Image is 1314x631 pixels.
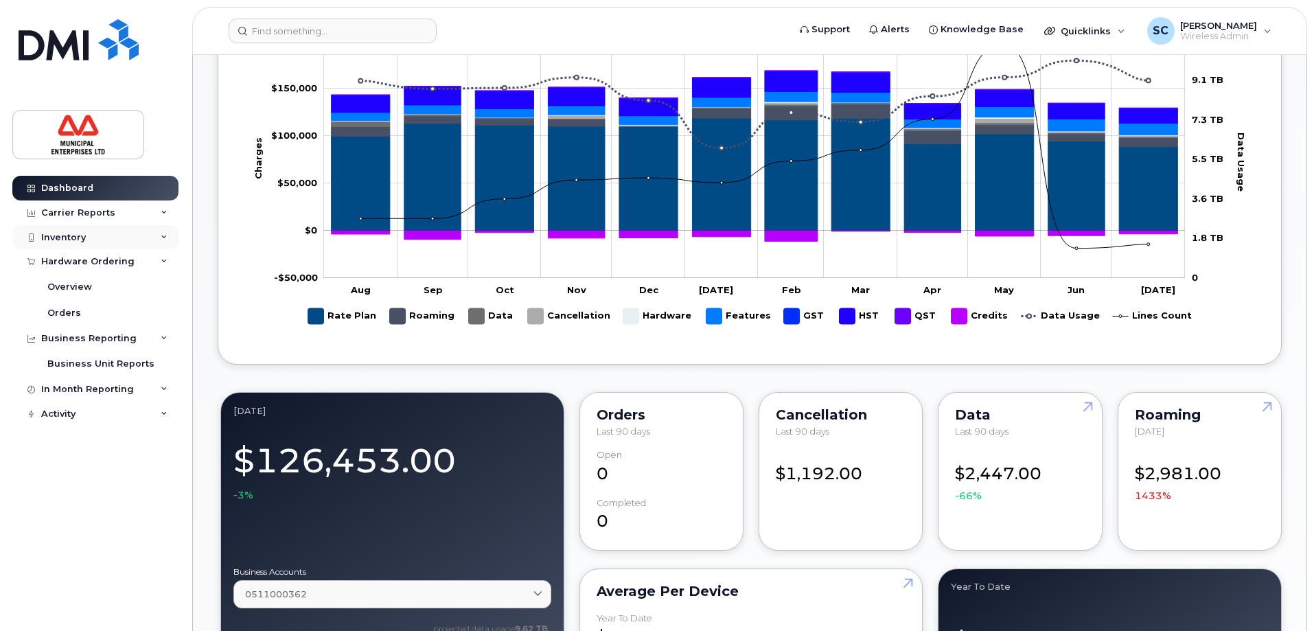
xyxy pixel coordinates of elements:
g: $0 [271,129,317,140]
tspan: Jun [1068,284,1085,295]
g: $0 [274,271,318,282]
span: Knowledge Base [941,23,1024,36]
tspan: $150,000 [271,82,317,93]
g: Hardware [332,102,1178,135]
span: Alerts [881,23,910,36]
div: July 2025 [233,405,551,416]
span: Last 90 days [776,426,829,437]
span: Last 90 days [955,426,1008,437]
g: Features [332,91,1178,135]
div: Year to Date [597,613,652,623]
span: Last 90 days [597,426,650,437]
tspan: [DATE] [699,284,733,295]
g: Data [469,303,514,330]
div: $2,447.00 [955,450,1085,503]
g: Roaming [332,104,1178,146]
tspan: Dec [639,284,659,295]
g: Roaming [390,303,455,330]
tspan: 1.8 TB [1192,232,1223,243]
tspan: -$50,000 [274,271,318,282]
div: Data [955,409,1085,420]
span: 0511000362 [245,588,307,601]
tspan: Nov [567,284,586,295]
a: Alerts [860,16,919,43]
div: Average per Device [597,586,906,597]
span: [DATE] [1135,426,1164,437]
tspan: $0 [305,224,317,235]
g: Legend [308,303,1192,330]
tspan: Apr [923,284,941,295]
a: 0511000362 [233,580,551,608]
input: Find something... [229,19,437,43]
div: 0 [597,450,726,485]
g: Hardware [623,303,693,330]
tspan: Sep [424,284,443,295]
g: Data Usage [1022,303,1100,330]
div: Roaming [1135,409,1265,420]
span: -3% [233,488,253,502]
div: 0 [597,498,726,534]
tspan: $100,000 [271,129,317,140]
tspan: 7.3 TB [1192,113,1223,124]
g: QST [332,71,1178,108]
div: Year to Date [951,582,1269,593]
a: Support [790,16,860,43]
g: HST [332,71,1178,123]
g: Credits [952,303,1008,330]
g: Cancellation [332,102,1178,137]
tspan: Feb [782,284,801,295]
div: Quicklinks [1035,17,1135,45]
tspan: May [994,284,1014,295]
tspan: 0 [1192,271,1198,282]
span: Support [811,23,850,36]
g: Cancellation [528,303,610,330]
g: Lines Count [1113,303,1192,330]
a: Knowledge Base [919,16,1033,43]
div: $1,192.00 [776,450,906,485]
div: completed [597,498,646,508]
tspan: Data Usage [1236,132,1247,191]
span: Quicklinks [1061,25,1111,36]
label: Business Accounts [233,568,551,576]
tspan: 5.5 TB [1192,153,1223,164]
g: Features [706,303,771,330]
g: Rate Plan [308,303,376,330]
div: Orders [597,409,726,420]
tspan: Mar [851,284,870,295]
div: $2,981.00 [1135,450,1265,503]
g: HST [840,303,881,330]
tspan: 9.1 TB [1192,74,1223,85]
tspan: Charges [253,137,264,179]
tspan: 3.6 TB [1192,192,1223,203]
span: SC [1153,23,1168,39]
g: $0 [271,82,317,93]
div: Open [597,450,622,460]
span: -66% [955,489,982,503]
span: [PERSON_NAME] [1180,20,1257,31]
g: QST [895,303,938,330]
g: $0 [277,176,317,187]
div: Cancellation [776,409,906,420]
g: Rate Plan [332,118,1178,231]
tspan: $50,000 [277,176,317,187]
tspan: [DATE] [1141,284,1175,295]
div: $126,453.00 [233,433,551,502]
g: GST [784,303,826,330]
tspan: Oct [496,284,514,295]
tspan: Aug [350,284,371,295]
span: Wireless Admin [1180,31,1257,42]
div: Saket Chandan [1138,17,1281,45]
g: Data [332,102,1178,137]
span: 1433% [1135,489,1171,503]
